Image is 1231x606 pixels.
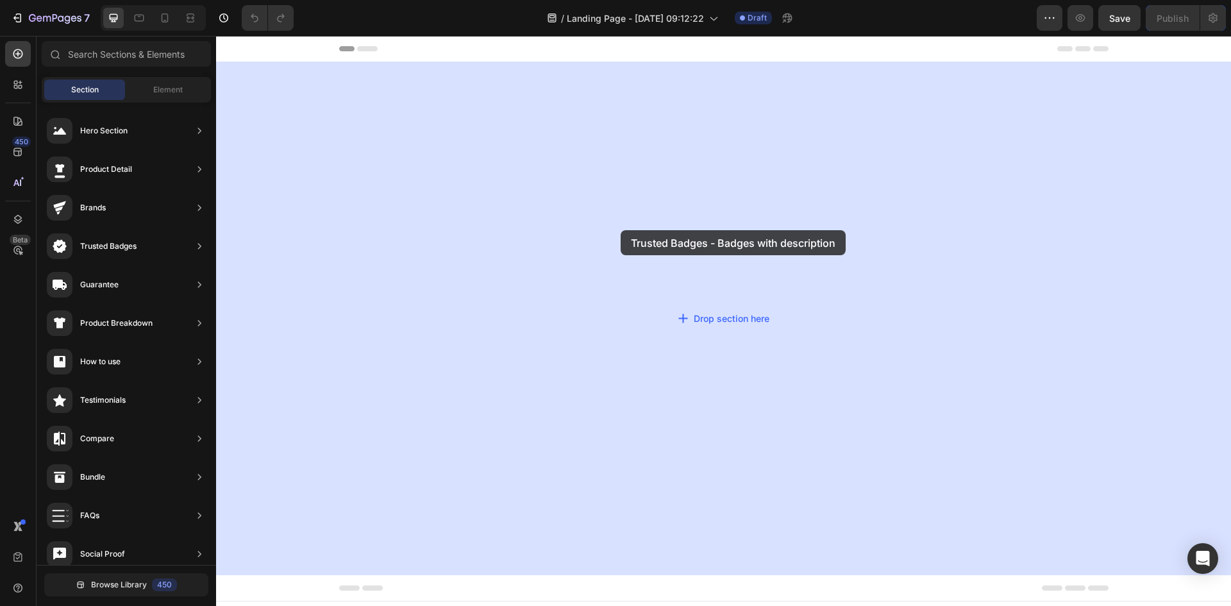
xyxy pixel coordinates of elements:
div: Trusted Badges [80,240,137,253]
div: Undo/Redo [242,5,294,31]
div: 450 [152,578,177,591]
span: Element [153,84,183,96]
div: Product Breakdown [80,317,153,330]
span: / [561,12,564,25]
div: FAQs [80,509,99,522]
div: Hero Section [80,124,128,137]
div: Compare [80,432,114,445]
button: Save [1098,5,1141,31]
div: How to use [80,355,121,368]
div: Brands [80,201,106,214]
button: Browse Library450 [44,573,208,596]
div: 450 [12,137,31,147]
div: Guarantee [80,278,119,291]
div: Testimonials [80,394,126,407]
span: Section [71,84,99,96]
iframe: Design area [216,36,1231,606]
button: Publish [1146,5,1200,31]
span: Browse Library [91,579,147,591]
div: Publish [1157,12,1189,25]
span: Save [1109,13,1130,24]
input: Search Sections & Elements [42,41,211,67]
span: Draft [748,12,767,24]
div: Bundle [80,471,105,484]
div: Product Detail [80,163,132,176]
div: Social Proof [80,548,125,560]
span: Landing Page - [DATE] 09:12:22 [567,12,704,25]
button: 7 [5,5,96,31]
div: Drop section here [478,276,553,289]
div: Open Intercom Messenger [1187,543,1218,574]
p: 7 [84,10,90,26]
div: Beta [10,235,31,245]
